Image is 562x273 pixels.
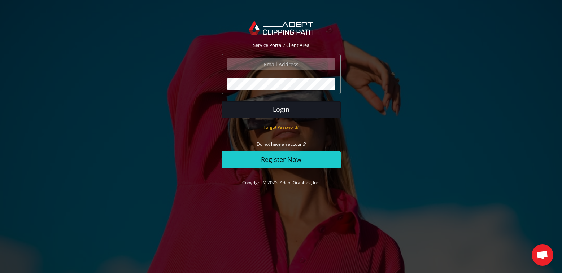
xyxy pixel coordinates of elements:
a: Register Now [222,151,341,168]
span: Service Portal / Client Area [253,42,309,48]
input: Email Address [227,58,335,70]
button: Login [222,101,341,118]
small: Do not have an account? [257,141,306,147]
a: Open chat [532,244,553,266]
a: Copyright © 2025, Adept Graphics, Inc. [242,180,320,186]
a: Forgot Password? [263,124,299,130]
img: Adept Graphics [249,21,313,35]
